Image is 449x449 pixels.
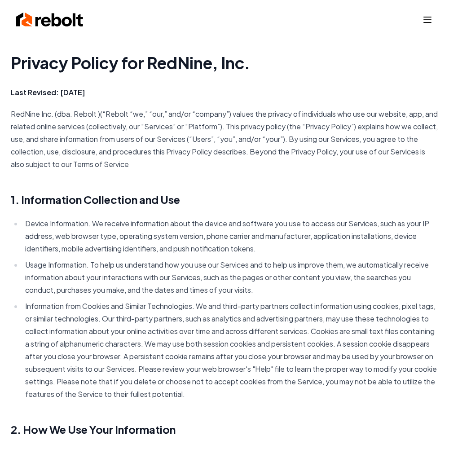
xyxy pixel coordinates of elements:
li: Information from Cookies and Similar Technologies. We and third-party partners collect informatio... [22,300,438,401]
h2: 2. How We Use Your Information [11,422,438,436]
strong: Last Revised: [DATE] [11,88,85,97]
h1: Privacy Policy for RedNine, Inc. [11,54,438,72]
li: Device Information. We receive information about the device and software you use to access our Se... [22,217,438,255]
img: Rebolt Logo [16,11,84,29]
h2: 1. Information Collection and Use [11,192,438,207]
button: Toggle mobile menu [422,14,433,25]
p: RedNine Inc. (dba. Rebolt )(“Rebolt “we,” “our,” and/or “company”) values the privacy of individu... [11,108,438,171]
li: Usage Information. To help us understand how you use our Services and to help us improve them, we... [22,259,438,296]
